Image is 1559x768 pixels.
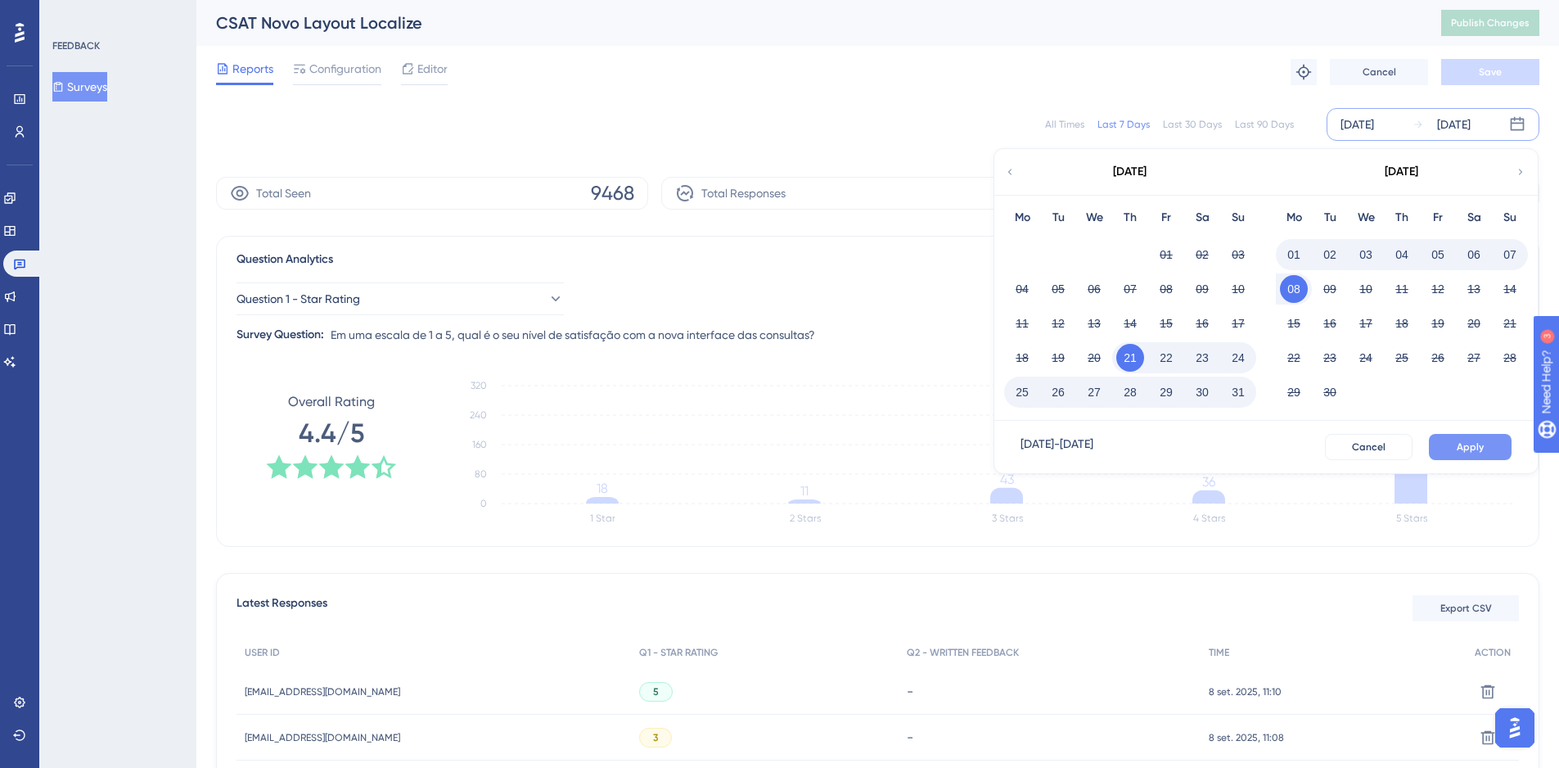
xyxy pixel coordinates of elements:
[639,646,718,659] span: Q1 - STAR RATING
[1280,241,1308,269] button: 01
[1479,66,1502,79] span: Save
[1224,344,1252,372] button: 24
[417,59,448,79] span: Editor
[907,646,1019,659] span: Q2 - WRITTEN FEEDBACK
[1440,602,1492,615] span: Export CSV
[52,72,107,102] button: Surveys
[1080,344,1108,372] button: 20
[800,483,809,499] tspan: 11
[1460,275,1488,303] button: 13
[790,513,821,524] text: 2 Stars
[1388,344,1416,372] button: 25
[299,415,364,451] span: 4.4/5
[1008,344,1036,372] button: 18
[1492,208,1528,228] div: Su
[1080,378,1108,406] button: 27
[1441,10,1539,36] button: Publish Changes
[992,513,1023,524] text: 3 Stars
[1396,513,1427,524] text: 5 Stars
[1076,208,1112,228] div: We
[1044,378,1072,406] button: 26
[1490,703,1539,752] iframe: UserGuiding AI Assistant Launcher
[590,513,615,524] text: 1 Star
[1116,378,1144,406] button: 28
[237,282,564,315] button: Question 1 - Star Rating
[1388,241,1416,269] button: 04
[114,8,119,21] div: 3
[1193,513,1225,524] text: 4 Stars
[1152,309,1180,337] button: 15
[1152,344,1180,372] button: 22
[1316,344,1344,372] button: 23
[1424,241,1452,269] button: 05
[52,39,100,52] div: FEEDBACK
[245,646,280,659] span: USER ID
[1044,309,1072,337] button: 12
[1352,440,1386,454] span: Cancel
[216,11,1400,34] div: CSAT Novo Layout Localize
[1235,118,1294,131] div: Last 90 Days
[232,59,273,79] span: Reports
[475,468,487,480] tspan: 80
[470,409,487,421] tspan: 240
[1224,241,1252,269] button: 03
[245,685,400,698] span: [EMAIL_ADDRESS][DOMAIN_NAME]
[1045,118,1084,131] div: All Times
[471,380,487,391] tspan: 320
[1097,118,1150,131] div: Last 7 Days
[1116,344,1144,372] button: 21
[256,183,311,203] span: Total Seen
[1008,378,1036,406] button: 25
[38,4,102,24] span: Need Help?
[1224,309,1252,337] button: 17
[480,498,487,509] tspan: 0
[1188,344,1216,372] button: 23
[1456,208,1492,228] div: Sa
[331,325,815,345] span: Em uma escala de 1 a 5, qual é o seu nível de satisfação com a nova interface das consultas?
[1316,378,1344,406] button: 30
[1451,16,1530,29] span: Publish Changes
[1004,208,1040,228] div: Mo
[1276,208,1312,228] div: Mo
[1312,208,1348,228] div: Tu
[1457,440,1484,454] span: Apply
[1316,309,1344,337] button: 16
[1420,208,1456,228] div: Fr
[1352,241,1380,269] button: 03
[597,481,608,496] tspan: 18
[1460,241,1488,269] button: 06
[245,731,400,744] span: [EMAIL_ADDRESS][DOMAIN_NAME]
[309,59,381,79] span: Configuration
[1224,378,1252,406] button: 31
[907,684,1192,699] div: -
[1209,731,1284,744] span: 8 set. 2025, 11:08
[237,250,333,269] span: Question Analytics
[1152,378,1180,406] button: 29
[701,183,786,203] span: Total Responses
[1116,275,1144,303] button: 07
[1384,208,1420,228] div: Th
[1224,275,1252,303] button: 10
[1280,344,1308,372] button: 22
[1220,208,1256,228] div: Su
[1437,115,1471,134] div: [DATE]
[1209,685,1282,698] span: 8 set. 2025, 11:10
[1429,434,1512,460] button: Apply
[1316,241,1344,269] button: 02
[1202,474,1215,490] tspan: 36
[237,594,327,623] span: Latest Responses
[1148,208,1184,228] div: Fr
[1316,275,1344,303] button: 09
[1388,275,1416,303] button: 11
[1188,275,1216,303] button: 09
[1209,646,1229,659] span: TIME
[1184,208,1220,228] div: Sa
[1348,208,1384,228] div: We
[1044,344,1072,372] button: 19
[1040,208,1076,228] div: Tu
[472,439,487,450] tspan: 160
[1441,59,1539,85] button: Save
[1188,241,1216,269] button: 02
[1325,434,1413,460] button: Cancel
